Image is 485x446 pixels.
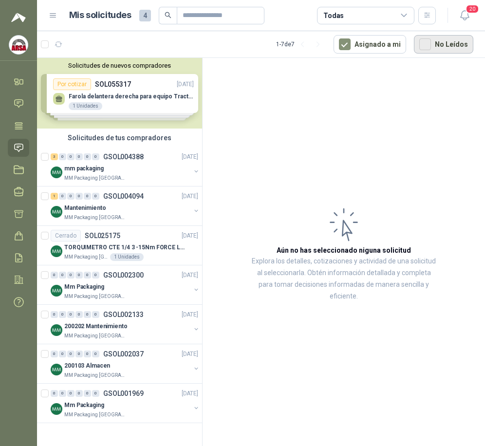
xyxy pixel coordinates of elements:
p: GSOL001969 [103,390,144,397]
p: 200103 Almacen [64,361,110,371]
div: 0 [67,193,75,200]
div: 0 [67,390,75,397]
h3: Aún no has seleccionado niguna solicitud [277,245,411,256]
div: Todas [323,10,344,21]
p: GSOL002133 [103,311,144,318]
div: 0 [67,351,75,357]
p: MM Packaging [GEOGRAPHIC_DATA] [64,411,126,419]
div: 0 [92,272,99,279]
p: MM Packaging [GEOGRAPHIC_DATA] [64,293,126,300]
div: 0 [51,351,58,357]
p: GSOL002300 [103,272,144,279]
div: 0 [92,351,99,357]
div: 0 [67,272,75,279]
p: MM Packaging [GEOGRAPHIC_DATA] [64,174,126,182]
a: 1 0 0 0 0 0 GSOL004094[DATE] Company LogoMantenimientoMM Packaging [GEOGRAPHIC_DATA] [51,190,200,222]
span: 20 [466,4,479,14]
p: 200202 Mantenimiento [64,322,128,331]
div: 0 [59,390,66,397]
div: 1 Unidades [110,253,144,261]
div: 0 [59,272,66,279]
img: Company Logo [51,324,62,336]
div: 0 [67,311,75,318]
img: Company Logo [51,167,62,178]
p: MM Packaging [GEOGRAPHIC_DATA] [64,253,108,261]
div: Solicitudes de nuevos compradoresPor cotizarSOL055317[DATE] ⁠Farola delantera derecha para equipo... [37,58,202,129]
div: 1 [51,193,58,200]
div: 0 [84,351,91,357]
img: Company Logo [51,285,62,297]
div: 0 [92,193,99,200]
img: Company Logo [51,206,62,218]
button: No Leídos [414,35,473,54]
img: Company Logo [51,364,62,375]
div: 0 [84,153,91,160]
p: MM Packaging [GEOGRAPHIC_DATA] [64,332,126,340]
a: 0 0 0 0 0 0 GSOL002133[DATE] Company Logo200202 MantenimientoMM Packaging [GEOGRAPHIC_DATA] [51,309,200,340]
div: Solicitudes de tus compradores [37,129,202,147]
div: Cerrado [51,230,81,242]
div: 0 [67,153,75,160]
div: 0 [84,311,91,318]
p: Mm Packaging [64,401,104,410]
div: 0 [92,390,99,397]
p: [DATE] [182,152,198,162]
img: Company Logo [51,245,62,257]
p: GSOL004388 [103,153,144,160]
p: [DATE] [182,231,198,241]
div: 0 [75,351,83,357]
p: [DATE] [182,389,198,398]
p: Explora los detalles, cotizaciones y actividad de una solicitud al seleccionarla. Obtén informaci... [251,256,436,302]
img: Logo peakr [11,12,26,23]
div: 0 [51,311,58,318]
button: Asignado a mi [334,35,406,54]
button: Solicitudes de nuevos compradores [41,62,198,69]
div: 0 [75,193,83,200]
p: MM Packaging [GEOGRAPHIC_DATA] [64,214,126,222]
div: 0 [84,272,91,279]
div: 3 [51,153,58,160]
div: 0 [92,311,99,318]
p: MM Packaging [GEOGRAPHIC_DATA] [64,372,126,379]
button: 20 [456,7,473,24]
p: SOL025175 [85,232,120,239]
div: 0 [59,153,66,160]
h1: Mis solicitudes [69,8,131,22]
div: 0 [75,272,83,279]
a: 0 0 0 0 0 0 GSOL002300[DATE] Company LogoMm PackagingMM Packaging [GEOGRAPHIC_DATA] [51,269,200,300]
div: 0 [59,311,66,318]
div: 0 [75,390,83,397]
p: [DATE] [182,271,198,280]
img: Company Logo [51,403,62,415]
a: CerradoSOL025175[DATE] Company LogoTORQUIMETRO CTE 1/4 3 -15Nm FORCE Largo: 195 mmMM Packaging [G... [37,226,202,265]
div: 0 [84,390,91,397]
div: 0 [51,272,58,279]
span: 4 [139,10,151,21]
p: [DATE] [182,192,198,201]
p: GSOL002037 [103,351,144,357]
span: search [165,12,171,19]
p: [DATE] [182,350,198,359]
div: 0 [75,153,83,160]
img: Company Logo [9,36,28,54]
p: Mm Packaging [64,282,104,292]
div: 0 [59,351,66,357]
div: 0 [75,311,83,318]
a: 3 0 0 0 0 0 GSOL004388[DATE] Company Logomm packagingMM Packaging [GEOGRAPHIC_DATA] [51,151,200,182]
a: 0 0 0 0 0 0 GSOL002037[DATE] Company Logo200103 AlmacenMM Packaging [GEOGRAPHIC_DATA] [51,348,200,379]
p: TORQUIMETRO CTE 1/4 3 -15Nm FORCE Largo: 195 mm [64,243,186,252]
div: 0 [92,153,99,160]
p: mm packaging [64,164,104,173]
p: [DATE] [182,310,198,319]
a: 0 0 0 0 0 0 GSOL001969[DATE] Company LogoMm PackagingMM Packaging [GEOGRAPHIC_DATA] [51,388,200,419]
div: 0 [84,193,91,200]
div: 0 [51,390,58,397]
p: GSOL004094 [103,193,144,200]
p: Mantenimiento [64,204,106,213]
div: 0 [59,193,66,200]
div: 1 - 7 de 7 [276,37,326,52]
